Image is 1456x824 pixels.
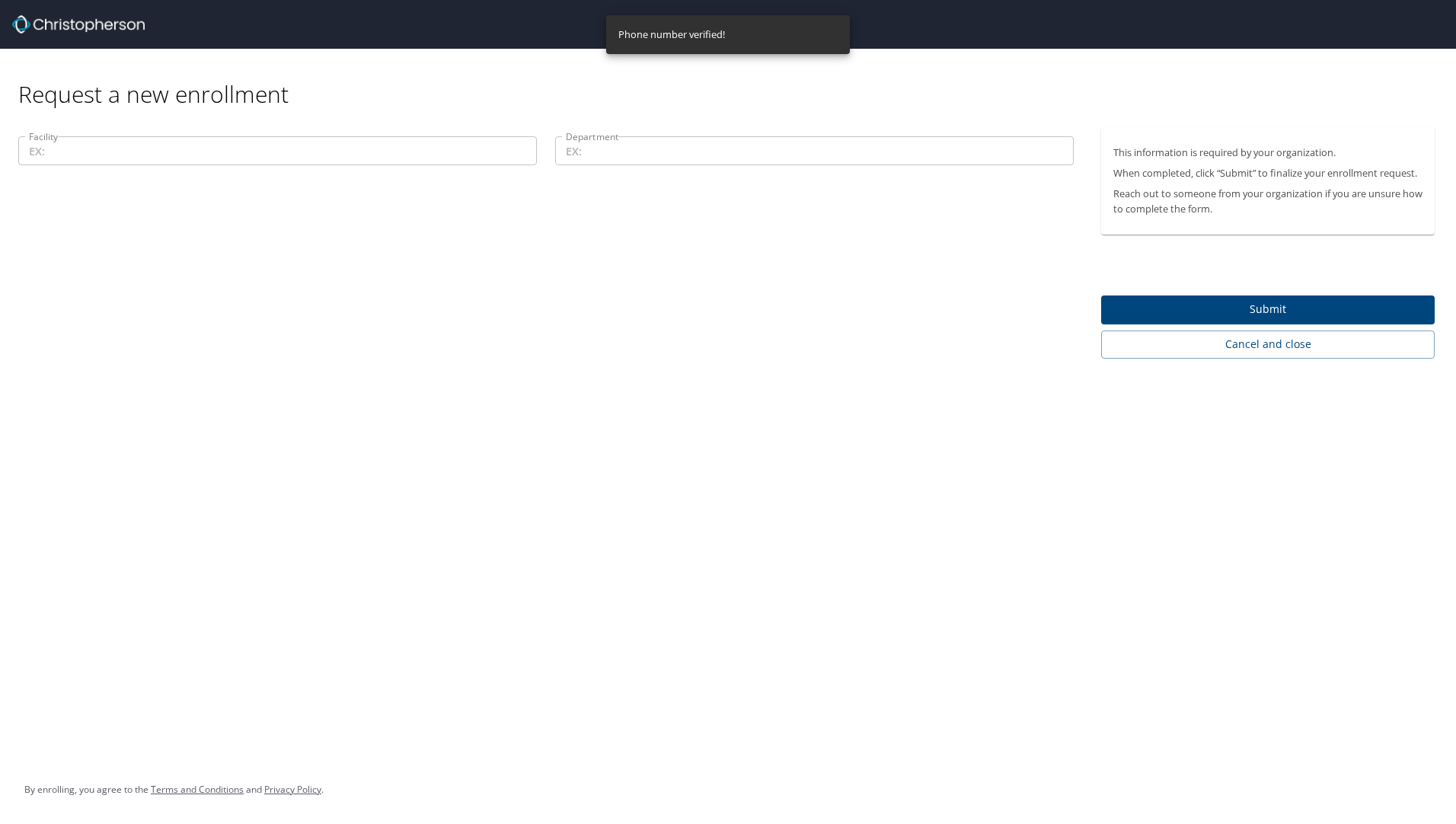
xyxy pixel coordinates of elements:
img: cbt logo [12,15,145,34]
div: Phone number verified! [618,20,725,50]
a: Terms and Conditions [151,783,244,796]
p: When completed, click “Submit” to finalize your enrollment request. [1113,166,1422,180]
div: By enrolling, you agree to the and . [24,771,324,809]
span: Submit [1113,300,1422,319]
p: Reach out to someone from your organization if you are unsure how to complete the form. [1113,187,1422,216]
div: Request a new enrollment [18,49,1447,109]
p: This information is required by your organization. [1113,145,1422,160]
button: Submit [1101,295,1435,325]
button: Cancel and close [1101,331,1435,359]
input: EX: [555,136,1074,165]
input: EX: [18,136,537,165]
span: Cancel and close [1113,335,1422,354]
a: Privacy Policy [264,783,321,796]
